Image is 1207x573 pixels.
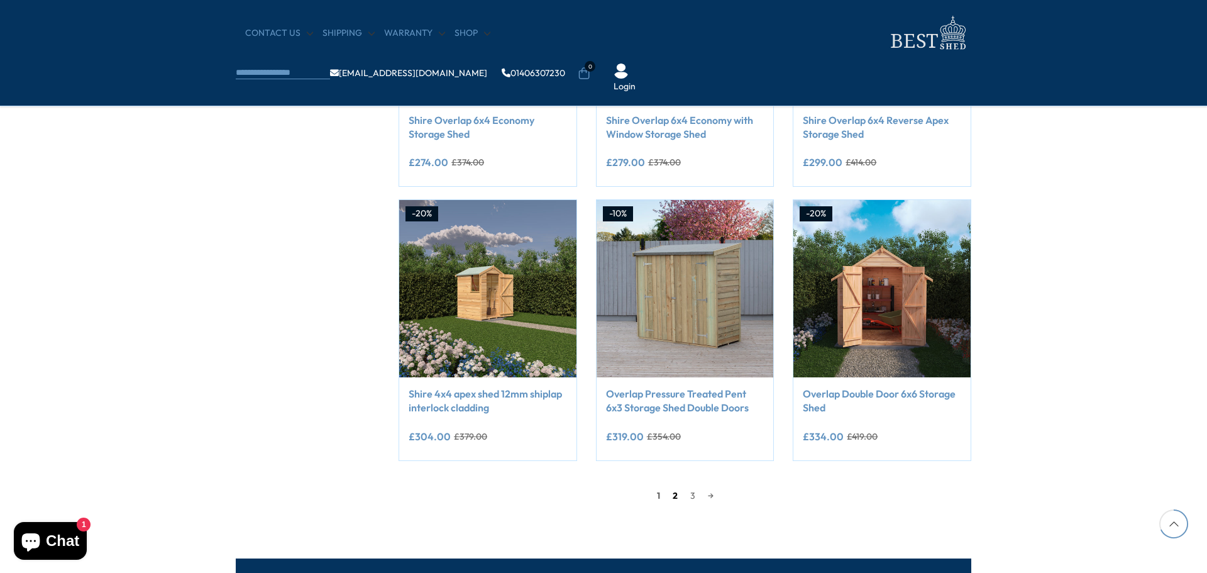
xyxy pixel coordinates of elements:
a: Overlap Pressure Treated Pent 6x3 Storage Shed Double Doors [606,387,764,415]
span: 1 [651,486,666,505]
a: Warranty [384,27,445,40]
inbox-online-store-chat: Shopify online store chat [10,522,91,563]
a: Shire Overlap 6x4 Reverse Apex Storage Shed [803,113,961,142]
a: → [702,486,720,505]
del: £354.00 [647,432,681,441]
ins: £299.00 [803,157,842,167]
a: Shop [455,27,490,40]
del: £419.00 [847,432,878,441]
div: -20% [800,206,832,221]
a: Shire Overlap 6x4 Economy with Window Storage Shed [606,113,764,142]
div: -20% [405,206,438,221]
a: Shipping [322,27,375,40]
img: User Icon [614,64,629,79]
a: [EMAIL_ADDRESS][DOMAIN_NAME] [330,69,487,77]
div: -10% [603,206,633,221]
ins: £334.00 [803,431,844,442]
a: 2 [666,486,684,505]
ins: £304.00 [409,431,451,442]
a: CONTACT US [245,27,313,40]
a: 3 [684,486,702,505]
ins: £274.00 [409,157,448,167]
del: £379.00 [454,432,487,441]
a: Overlap Double Door 6x6 Storage Shed [803,387,961,415]
del: £374.00 [648,158,681,167]
a: Login [614,81,636,93]
a: Shire Overlap 6x4 Economy Storage Shed [409,113,567,142]
a: 01406307230 [502,69,565,77]
ins: £279.00 [606,157,645,167]
ins: £319.00 [606,431,644,442]
a: 0 [578,67,590,80]
span: 0 [585,61,595,72]
a: Shire 4x4 apex shed 12mm shiplap interlock cladding [409,387,567,415]
del: £374.00 [451,158,484,167]
del: £414.00 [846,158,876,167]
img: logo [883,13,971,53]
